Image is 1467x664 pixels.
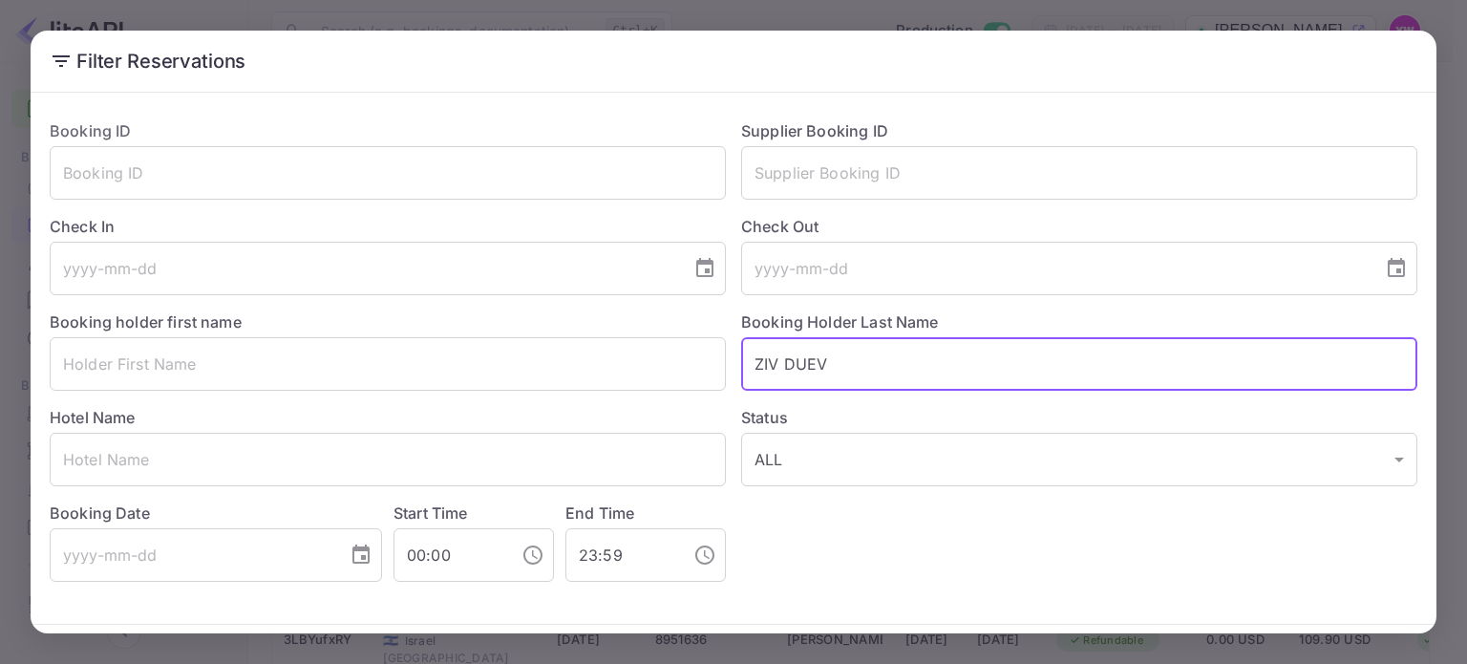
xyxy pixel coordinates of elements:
label: Booking ID [50,121,132,140]
div: ALL [741,433,1417,486]
label: Check In [50,215,726,238]
input: hh:mm [565,528,678,582]
button: Choose date [342,536,380,574]
input: Holder Last Name [741,337,1417,391]
label: Booking holder first name [50,312,242,332]
input: Hotel Name [50,433,726,486]
label: Status [741,406,1417,429]
input: yyyy-mm-dd [50,528,334,582]
h2: Filter Reservations [31,31,1436,92]
input: Booking ID [50,146,726,200]
button: Choose time, selected time is 12:00 AM [514,536,552,574]
input: hh:mm [393,528,506,582]
button: Choose date [686,249,724,288]
button: Choose time, selected time is 11:59 PM [686,536,724,574]
input: Holder First Name [50,337,726,391]
label: Start Time [393,503,468,523]
input: yyyy-mm-dd [741,242,1370,295]
label: Hotel Name [50,408,136,427]
label: End Time [565,503,634,523]
label: Booking Holder Last Name [741,312,939,332]
input: Supplier Booking ID [741,146,1417,200]
label: Booking Date [50,502,382,525]
input: yyyy-mm-dd [50,242,678,295]
button: Choose date [1377,249,1415,288]
label: Check Out [741,215,1417,238]
label: Supplier Booking ID [741,121,888,140]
